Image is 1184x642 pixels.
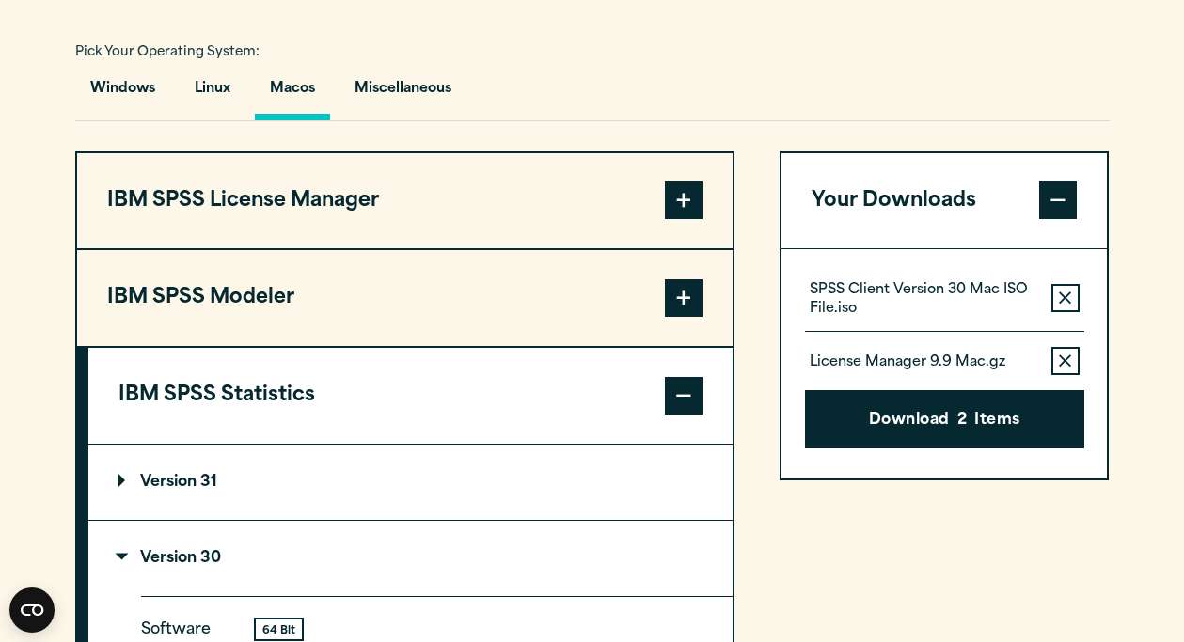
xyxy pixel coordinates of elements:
button: IBM SPSS Statistics [88,348,733,444]
button: Open CMP widget [9,587,55,633]
summary: Version 30 [88,521,733,596]
button: IBM SPSS Modeler [77,250,733,346]
div: 64 Bit [256,619,302,639]
button: Windows [75,67,170,120]
p: SPSS Client Version 30 Mac ISO File.iso [810,281,1036,319]
button: Macos [255,67,330,120]
button: IBM SPSS License Manager [77,153,733,249]
div: Your Downloads [781,248,1108,478]
button: Miscellaneous [339,67,466,120]
button: Linux [180,67,245,120]
span: 2 [957,409,967,433]
p: License Manager 9.9 Mac.gz [810,353,1005,372]
button: Your Downloads [781,153,1108,249]
p: Version 31 [118,475,217,490]
button: Download2Items [805,390,1084,448]
p: Version 30 [118,551,221,566]
summary: Version 31 [88,445,733,520]
span: Pick Your Operating System: [75,46,260,58]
